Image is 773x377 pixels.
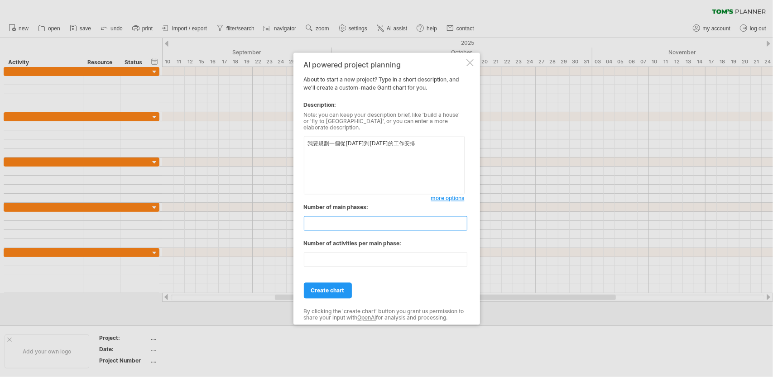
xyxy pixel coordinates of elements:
a: OpenAI [358,315,376,321]
a: create chart [304,282,352,298]
span: create chart [311,287,345,294]
div: By clicking the 'create chart' button you grant us permission to share your input with for analys... [304,308,465,321]
div: About to start a new project? Type in a short description, and we'll create a custom-made Gantt c... [304,61,465,316]
span: more options [431,195,465,201]
a: more options [431,194,465,202]
div: Number of main phases: [304,203,465,211]
div: Note: you can keep your description brief, like 'build a house' or 'fly to [GEOGRAPHIC_DATA]', or... [304,112,465,131]
div: AI powered project planning [304,61,465,69]
div: Description: [304,101,465,109]
div: Number of activities per main phase: [304,239,465,248]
